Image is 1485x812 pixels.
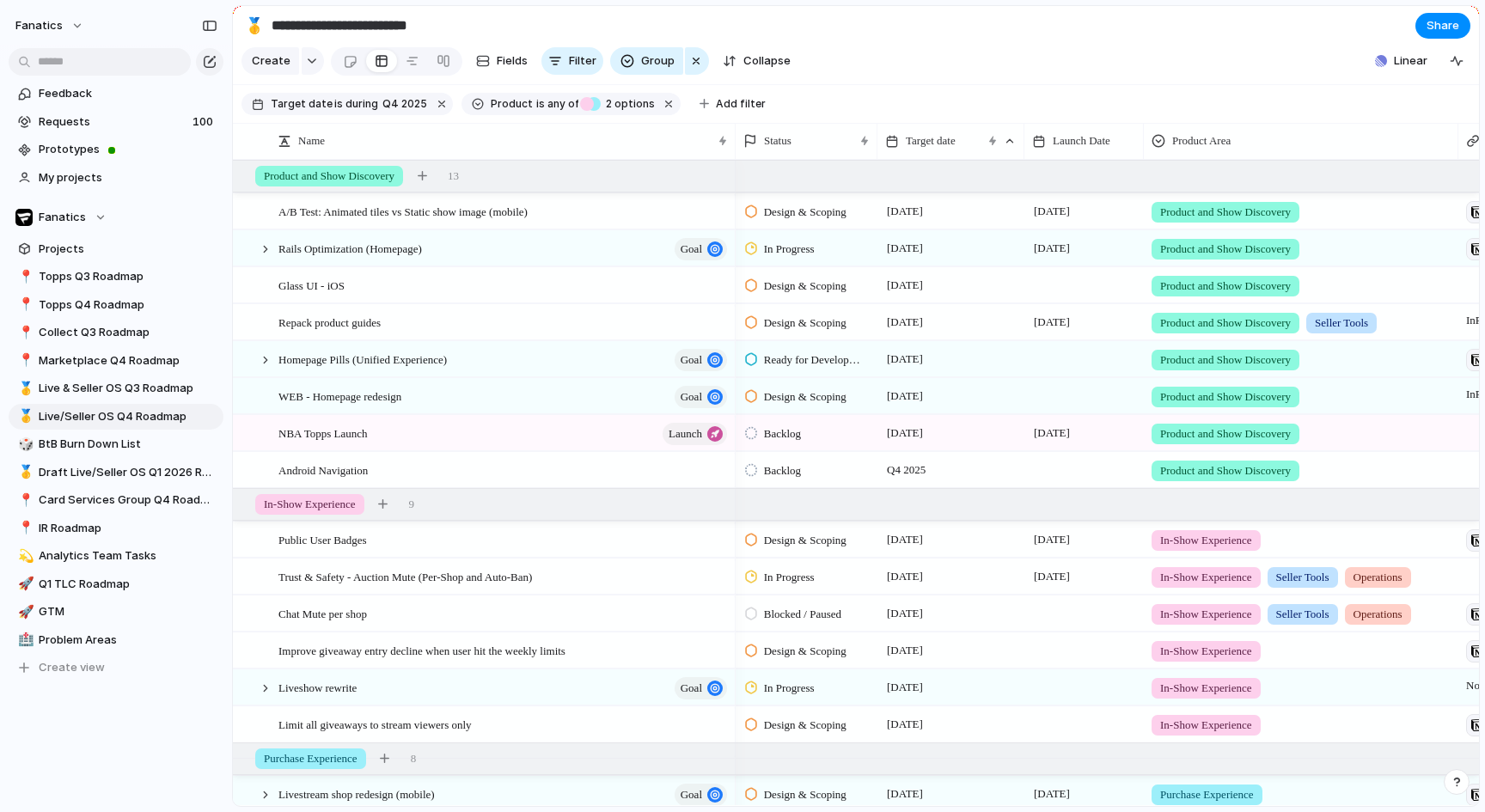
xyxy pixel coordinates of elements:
span: In-Show Experience [1160,717,1252,734]
span: [DATE] [1030,784,1074,804]
span: Collapse [743,52,791,70]
span: In-Show Experience [1160,532,1252,549]
span: Design & Scoping [764,278,846,295]
span: [DATE] [1030,423,1074,443]
span: [DATE] [883,386,927,406]
span: Product and Show Discovery [264,168,394,185]
button: 🥇 [15,464,33,481]
span: Backlog [764,425,801,443]
a: My projects [9,165,223,191]
span: In-Show Experience [1160,606,1252,623]
span: Topps Q4 Roadmap [39,296,217,314]
span: Product and Show Discovery [1160,278,1291,295]
span: Glass UI - iOS [278,275,345,295]
a: 📍Marketplace Q4 Roadmap [9,348,223,374]
span: [DATE] [883,714,927,735]
span: [DATE] [883,529,927,550]
span: [DATE] [1030,312,1074,333]
span: Requests [39,113,187,131]
span: [DATE] [1030,201,1074,222]
button: 📍 [15,324,33,341]
span: [DATE] [883,640,927,661]
div: 🚀 [18,574,30,594]
span: goal [681,783,702,807]
div: 📍 [18,351,30,370]
button: 🚀 [15,603,33,620]
span: [DATE] [883,201,927,222]
span: Target date [271,96,333,112]
a: 📍IR Roadmap [9,516,223,541]
span: In Progress [764,569,815,586]
span: Filter [569,52,596,70]
div: 📍Collect Q3 Roadmap [9,320,223,345]
button: 🥇 [241,12,268,40]
a: Projects [9,236,223,262]
span: Analytics Team Tasks [39,547,217,565]
button: Group [610,47,683,75]
button: launch [663,423,727,445]
span: [DATE] [883,566,927,587]
span: Operations [1354,569,1402,586]
span: Product Area [1172,132,1231,150]
button: 📍 [15,352,33,369]
span: Q4 2025 [883,460,930,480]
span: Product [491,96,533,112]
span: Seller Tools [1276,606,1329,623]
span: Seller Tools [1276,569,1329,586]
span: A/B Test: Animated tiles vs Static show image (mobile) [278,201,528,221]
a: 💫Analytics Team Tasks [9,543,223,569]
span: goal [681,676,702,700]
span: Backlog [764,462,801,479]
span: is [536,96,545,112]
span: Q4 2025 [382,96,427,112]
span: Product and Show Discovery [1160,351,1291,369]
span: Feedback [39,85,217,102]
a: 🚀GTM [9,599,223,625]
button: Add filter [689,92,776,116]
div: 🥇 [245,14,264,37]
span: Card Services Group Q4 Roadmap [39,491,217,509]
button: 🚀 [15,576,33,593]
span: Linear [1394,52,1427,70]
span: Product and Show Discovery [1160,462,1291,479]
span: In-Show Experience [1160,569,1252,586]
a: 📍Topps Q3 Roadmap [9,264,223,290]
span: Seller Tools [1315,314,1368,332]
span: Q1 TLC Roadmap [39,576,217,593]
span: Purchase Experience [1160,786,1254,803]
a: 📍Topps Q4 Roadmap [9,292,223,318]
span: [DATE] [883,275,927,296]
span: Operations [1354,606,1402,623]
span: Rails Optimization (Homepage) [278,238,422,258]
a: 📍Card Services Group Q4 Roadmap [9,487,223,513]
button: goal [675,386,727,408]
span: fanatics [15,17,63,34]
span: In Progress [764,241,815,258]
div: 📍 [18,323,30,343]
span: [DATE] [1030,566,1074,587]
span: Live/Seller OS Q4 Roadmap [39,408,217,425]
div: 🥇Draft Live/Seller OS Q1 2026 Roadmap [9,460,223,485]
a: Prototypes [9,137,223,162]
div: 🥇 [18,462,30,482]
span: 9 [409,496,415,513]
a: 🥇Live & Seller OS Q3 Roadmap [9,375,223,401]
span: Status [764,132,791,150]
span: GTM [39,603,217,620]
div: 🏥Problem Areas [9,627,223,653]
span: [DATE] [883,603,927,624]
a: 🚀Q1 TLC Roadmap [9,571,223,597]
div: 📍 [18,267,30,287]
span: NBA Topps Launch [278,423,368,443]
span: IR Roadmap [39,520,217,537]
span: Marketplace Q4 Roadmap [39,352,217,369]
span: Problem Areas [39,632,217,649]
button: isany of [533,95,582,113]
span: goal [681,237,702,261]
a: 🎲BtB Burn Down List [9,431,223,457]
